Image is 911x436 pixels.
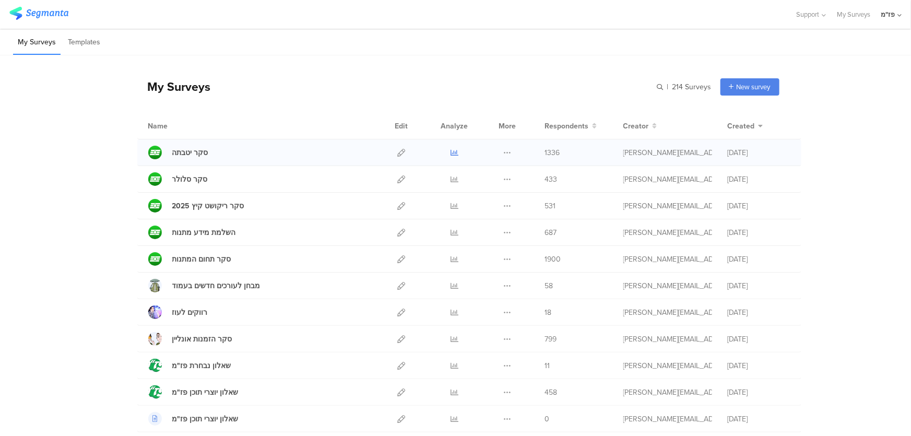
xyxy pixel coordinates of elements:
[148,359,231,372] a: שאלון נבחרת פז"מ
[881,9,895,19] div: פז"מ
[148,412,239,426] a: שאלון יוצרי תוכן פז"מ
[545,121,589,132] span: Respondents
[63,30,105,55] li: Templates
[9,7,68,20] img: segmanta logo
[172,387,239,398] div: שאלון יוצרי תוכן פז"מ
[728,147,790,158] div: [DATE]
[148,172,208,186] a: סקר סלולר
[172,307,208,318] div: רווקים לעוז
[728,174,790,185] div: [DATE]
[172,334,232,345] div: סקר הזמנות אונליין
[728,334,790,345] div: [DATE]
[623,201,712,211] div: ron@pazam.mobi
[623,254,712,265] div: ron@pazam.mobi
[545,334,557,345] span: 799
[728,414,790,425] div: [DATE]
[797,9,820,19] span: Support
[148,199,244,213] a: סקר ריקושט קיץ 2025
[148,279,261,292] a: מבחן לעורכים חדשים בעמוד
[623,307,712,318] div: ron@pazam.mobi
[172,174,208,185] div: סקר סלולר
[728,121,755,132] span: Created
[172,201,244,211] div: סקר ריקושט קיץ 2025
[148,146,208,159] a: סקר יטבתה
[545,147,560,158] span: 1336
[623,227,712,238] div: ron@pazam.mobi
[728,254,790,265] div: [DATE]
[728,280,790,291] div: [DATE]
[148,332,232,346] a: סקר הזמנות אונליין
[496,113,519,139] div: More
[148,385,239,399] a: שאלון יוצרי תוכן פז"מ
[737,82,771,92] span: New survey
[148,305,208,319] a: רווקים לעוז
[623,147,712,158] div: ron@pazam.mobi
[148,252,231,266] a: סקר תחום המתנות
[623,360,712,371] div: ron@pazam.mobi
[728,360,790,371] div: [DATE]
[623,334,712,345] div: ron@pazam.mobi
[623,387,712,398] div: ron@pazam.mobi
[545,360,550,371] span: 11
[623,414,712,425] div: ron@pazam.mobi
[545,414,550,425] span: 0
[545,227,557,238] span: 687
[545,307,552,318] span: 18
[672,81,712,92] span: 214 Surveys
[623,174,712,185] div: ron@pazam.mobi
[545,280,553,291] span: 58
[728,227,790,238] div: [DATE]
[137,78,211,96] div: My Surveys
[728,201,790,211] div: [DATE]
[172,414,239,425] div: שאלון יוצרי תוכן פז"מ
[439,113,470,139] div: Analyze
[545,121,597,132] button: Respondents
[148,121,211,132] div: Name
[728,307,790,318] div: [DATE]
[728,387,790,398] div: [DATE]
[391,113,413,139] div: Edit
[623,121,657,132] button: Creator
[545,254,561,265] span: 1900
[172,360,231,371] div: שאלון נבחרת פז"מ
[172,254,231,265] div: סקר תחום המתנות
[13,30,61,55] li: My Surveys
[172,227,236,238] div: השלמת מידע מתנות
[728,121,763,132] button: Created
[623,121,649,132] span: Creator
[545,174,558,185] span: 433
[666,81,670,92] span: |
[623,280,712,291] div: ron@pazam.mobi
[148,226,236,239] a: השלמת מידע מתנות
[545,201,556,211] span: 531
[172,147,208,158] div: סקר יטבתה
[172,280,261,291] div: מבחן לעורכים חדשים בעמוד
[545,387,558,398] span: 458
